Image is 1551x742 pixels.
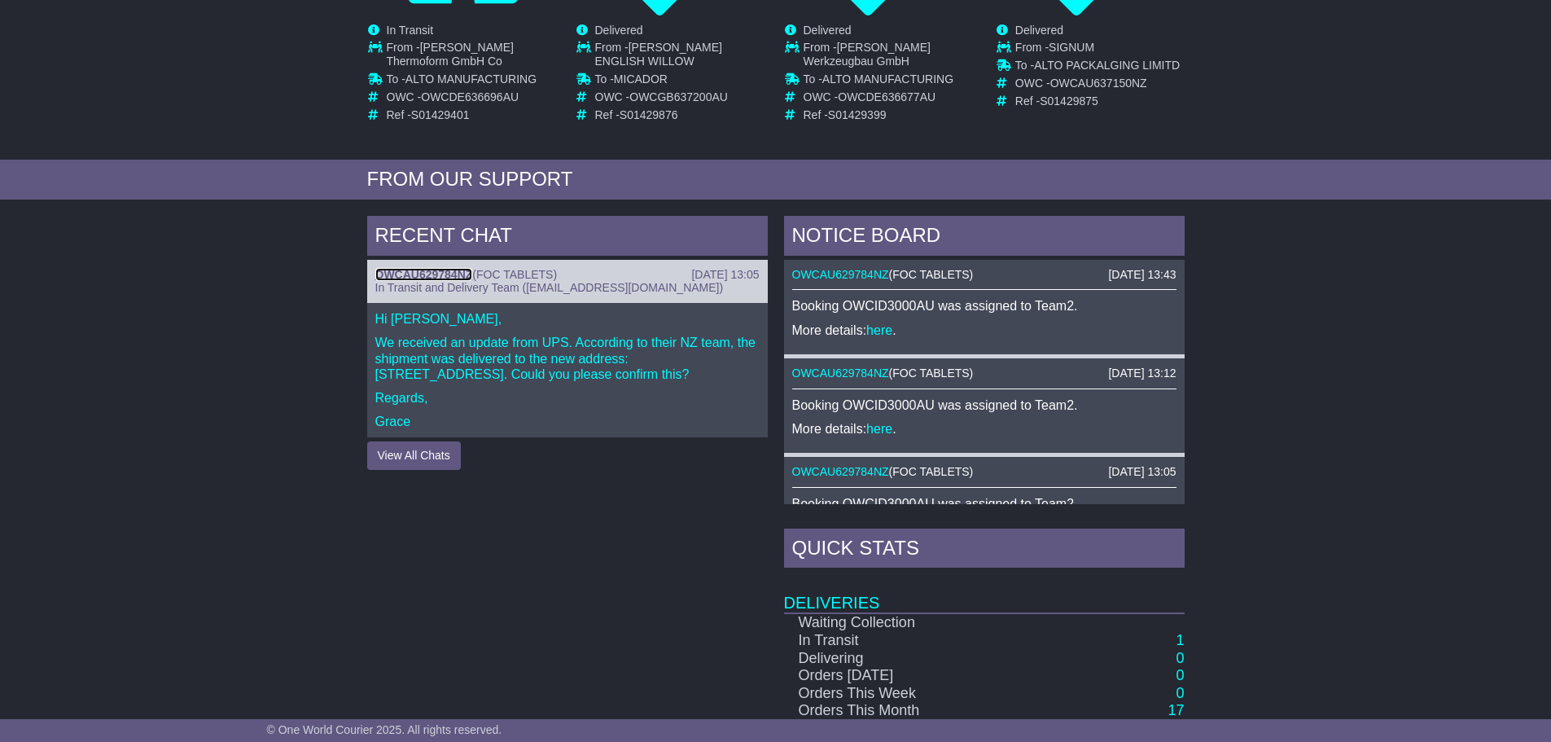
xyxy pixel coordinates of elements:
[892,465,969,478] span: FOC TABLETS
[629,90,728,103] span: OWCGB637200AU
[1108,268,1176,282] div: [DATE] 13:43
[804,108,975,122] td: Ref -
[375,311,760,327] p: Hi [PERSON_NAME],
[792,421,1176,437] p: More details: .
[792,397,1176,413] p: Booking OWCID3000AU was assigned to Team2.
[387,41,514,68] span: [PERSON_NAME] Thermoform GmbH Co
[1176,632,1184,648] a: 1
[267,723,502,736] span: © One World Courier 2025. All rights reserved.
[784,685,1007,703] td: Orders This Week
[387,24,434,37] span: In Transit
[1108,465,1176,479] div: [DATE] 13:05
[784,216,1185,260] div: NOTICE BOARD
[784,650,1007,668] td: Delivering
[892,268,969,281] span: FOC TABLETS
[421,90,519,103] span: OWCDE636696AU
[804,72,975,90] td: To -
[620,108,678,121] span: S01429876
[792,465,889,478] a: OWCAU629784NZ
[866,422,892,436] a: here
[1015,41,1180,59] td: From -
[784,702,1007,720] td: Orders This Month
[792,465,1176,479] div: ( )
[595,41,767,72] td: From -
[375,390,760,406] p: Regards,
[367,216,768,260] div: RECENT CHAT
[367,441,461,470] button: View All Chats
[595,24,643,37] span: Delivered
[614,72,668,86] span: MICADOR
[375,335,760,382] p: We received an update from UPS. According to their NZ team, the shipment was delivered to the new...
[387,41,559,72] td: From -
[387,72,559,90] td: To -
[1176,667,1184,683] a: 0
[784,632,1007,650] td: In Transit
[792,367,889,380] a: OWCAU629784NZ
[892,367,969,380] span: FOC TABLETS
[1015,59,1180,77] td: To -
[387,90,559,108] td: OWC -
[1108,367,1176,380] div: [DATE] 13:12
[784,613,1007,632] td: Waiting Collection
[1049,41,1094,54] span: SIGNUM
[866,323,892,337] a: here
[1176,685,1184,701] a: 0
[1050,77,1147,90] span: OWCAU637150NZ
[784,667,1007,685] td: Orders [DATE]
[784,529,1185,573] div: Quick Stats
[405,72,537,86] span: ALTO MANUFACTURING
[784,572,1185,613] td: Deliveries
[595,108,767,122] td: Ref -
[595,41,722,68] span: [PERSON_NAME] ENGLISH WILLOW
[804,90,975,108] td: OWC -
[1168,702,1184,718] a: 17
[595,72,767,90] td: To -
[1034,59,1180,72] span: ALTO PACKALGING LIMITD
[1015,94,1180,108] td: Ref -
[828,108,887,121] span: S01429399
[691,268,759,282] div: [DATE] 13:05
[595,90,767,108] td: OWC -
[1040,94,1098,108] span: S01429875
[1015,77,1180,94] td: OWC -
[792,496,1176,511] p: Booking OWCID3000AU was assigned to Team2.
[387,108,559,122] td: Ref -
[792,323,1176,338] p: More details: .
[367,168,1185,191] div: FROM OUR SUPPORT
[792,298,1176,314] p: Booking OWCID3000AU was assigned to Team2.
[1015,24,1063,37] span: Delivered
[476,268,553,281] span: FOC TABLETS
[375,268,473,281] a: OWCAU629784NZ
[792,268,889,281] a: OWCAU629784NZ
[838,90,935,103] span: OWCDE636677AU
[411,108,470,121] span: S01429401
[804,24,852,37] span: Delivered
[804,41,975,72] td: From -
[375,281,724,294] span: In Transit and Delivery Team ([EMAIL_ADDRESS][DOMAIN_NAME])
[792,268,1176,282] div: ( )
[1176,650,1184,666] a: 0
[804,41,931,68] span: [PERSON_NAME] Werkzeugbau GmbH
[375,414,760,429] p: Grace
[375,268,760,282] div: ( )
[792,367,1176,380] div: ( )
[822,72,953,86] span: ALTO MANUFACTURING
